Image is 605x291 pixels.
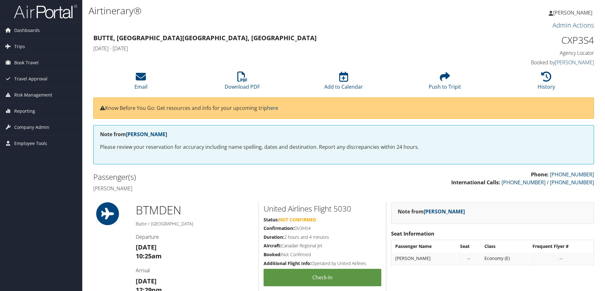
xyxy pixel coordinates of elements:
a: [PERSON_NAME] [126,131,167,138]
span: Not Confirmed [279,217,316,223]
strong: [DATE] [136,277,157,285]
h5: Operated by United Airlines [264,260,381,267]
strong: Booked: [264,251,282,257]
strong: Butte, [GEOGRAPHIC_DATA] [GEOGRAPHIC_DATA], [GEOGRAPHIC_DATA] [93,34,317,42]
h2: Passenger(s) [93,172,339,182]
h2: United Airlines Flight 5030 [264,203,381,214]
a: History [538,75,555,90]
h5: DV3HS4 [264,225,381,231]
th: Frequent Flyer # [529,241,593,252]
div: -- [533,256,590,261]
strong: Aircraft: [264,243,281,249]
span: Employee Tools [14,136,47,151]
strong: Note from [398,208,465,215]
span: Trips [14,39,25,54]
h5: Butte / [GEOGRAPHIC_DATA] [136,221,254,227]
a: Email [134,75,147,90]
h4: Departure [136,233,254,240]
span: [PERSON_NAME] [553,9,592,16]
span: Risk Management [14,87,52,103]
h5: 2 hours and 4 minutes [264,234,381,240]
strong: [DATE] [136,243,157,251]
div: -- [460,256,477,261]
a: Admin Actions [552,21,594,29]
h1: Airtinerary® [89,4,429,17]
a: [PERSON_NAME] [424,208,465,215]
h4: [DATE] - [DATE] [93,45,466,52]
strong: Status: [264,217,279,223]
strong: Duration: [264,234,284,240]
h4: [PERSON_NAME] [93,185,339,192]
span: Book Travel [14,55,39,71]
img: airportal-logo.png [14,4,77,19]
a: Add to Calendar [324,75,363,90]
h5: Canadair Regional Jet [264,243,381,249]
strong: 10:25am [136,252,162,260]
td: [PERSON_NAME] [392,253,456,264]
strong: International Calls: [451,179,500,186]
strong: Seat Information [391,230,434,237]
p: Please review your reservation for accuracy including name spelling, dates and destination. Repor... [100,143,587,151]
strong: Note from [100,131,167,138]
th: Seat [457,241,481,252]
strong: Phone: [531,171,549,178]
p: Know Before You Go: Get resources and info for your upcoming trip [100,104,587,112]
a: Push to Tripit [429,75,461,90]
a: [PERSON_NAME] [549,3,599,22]
h4: Booked by [476,59,594,66]
span: Dashboards [14,22,40,38]
h4: Arrival [136,267,254,274]
a: here [267,104,278,111]
a: [PERSON_NAME] [555,59,594,66]
h1: BTM DEN [136,202,254,218]
h1: CXP3S4 [476,34,594,47]
h5: Not Confirmed [264,251,381,258]
a: [PHONE_NUMBER] / [PHONE_NUMBER] [502,179,594,186]
strong: Confirmation: [264,225,294,231]
h4: Agency Locator [476,49,594,56]
a: Check-in [264,269,381,286]
th: Class [481,241,529,252]
span: Travel Approval [14,71,47,87]
th: Passenger Name [392,241,456,252]
strong: Additional Flight Info: [264,260,311,266]
td: Economy (E) [481,253,529,264]
a: [PHONE_NUMBER] [550,171,594,178]
a: Download PDF [225,75,260,90]
span: Reporting [14,103,35,119]
span: Company Admin [14,119,49,135]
